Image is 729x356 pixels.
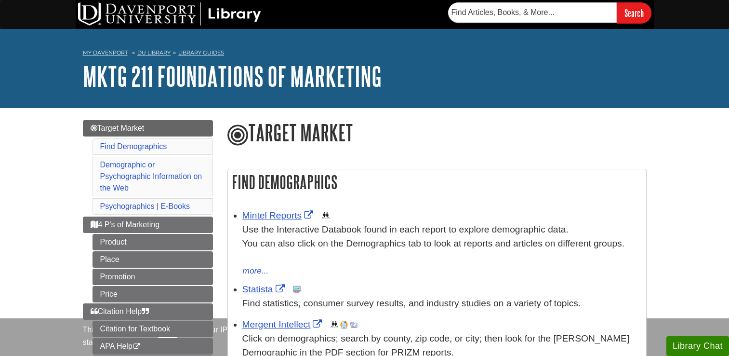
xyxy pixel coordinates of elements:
a: Link opens in new window [242,210,316,220]
a: Citation Help [83,303,213,320]
input: Find Articles, Books, & More... [448,2,617,23]
a: Find Demographics [100,142,167,151]
img: Company Information [340,321,348,329]
h1: Target Market [227,120,647,147]
a: Price [93,286,213,302]
nav: breadcrumb [83,46,647,62]
a: Link opens in new window [242,284,287,294]
a: Promotion [93,269,213,285]
button: Library Chat [666,336,729,356]
a: Place [93,251,213,268]
div: Use the Interactive Databook found in each report to explore demographic data. You can also click... [242,223,641,264]
span: Citation Help [91,307,149,315]
span: 4 P's of Marketing [91,220,160,229]
i: This link opens in a new window [133,343,141,350]
a: Target Market [83,120,213,137]
h2: Find Demographics [228,169,646,195]
a: Link opens in new window [242,319,325,329]
img: DU Library [78,2,261,26]
a: Library Guides [178,49,224,56]
span: Target Market [91,124,145,132]
a: My Davenport [83,49,128,57]
button: more... [242,264,269,278]
a: Product [93,234,213,250]
img: Demographics [331,321,338,329]
input: Search [617,2,651,23]
a: Demographic or Psychographic Information on the Web [100,161,202,192]
a: DU Library [137,49,171,56]
a: Citation for Textbook [93,321,213,337]
a: APA Help [93,338,213,355]
img: Statistics [293,286,301,293]
a: 4 P's of Marketing [83,217,213,233]
p: Find statistics, consumer survey results, and industry studies on a variety of topics. [242,297,641,311]
img: Industry Report [350,321,358,329]
img: Demographics [322,212,330,219]
a: Psychographics | E-Books [100,202,190,210]
form: Searches DU Library's articles, books, and more [448,2,651,23]
a: MKTG 211 Foundations of Marketing [83,61,382,91]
